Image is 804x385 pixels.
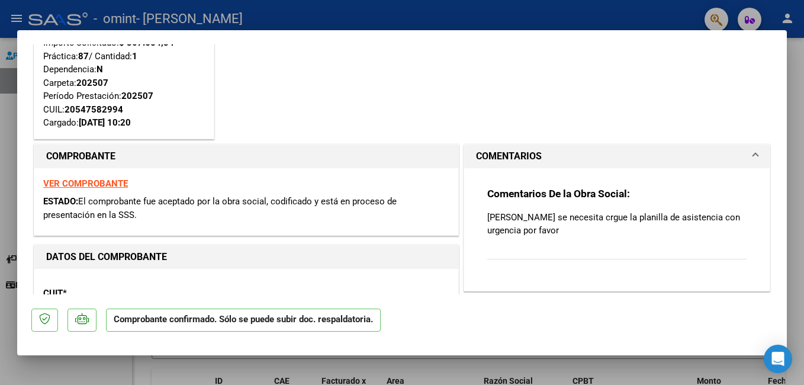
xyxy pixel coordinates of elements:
[487,188,630,200] strong: Comentarios De la Obra Social:
[43,196,78,207] span: ESTADO:
[464,145,770,168] mat-expansion-panel-header: COMENTARIOS
[476,149,542,163] h1: COMENTARIOS
[97,64,103,75] strong: N
[46,251,167,262] strong: DATOS DEL COMPROBANTE
[43,9,205,130] div: Tipo de Archivo: Importe Solicitado: Práctica: / Cantidad: Dependencia: Carpeta: Período Prestaci...
[43,287,165,300] p: CUIT
[46,150,115,162] strong: COMPROBANTE
[78,51,89,62] strong: 87
[121,91,153,101] strong: 202507
[764,345,792,373] div: Open Intercom Messenger
[65,103,123,117] div: 20547582994
[79,117,131,128] strong: [DATE] 10:20
[132,51,137,62] strong: 1
[43,178,128,189] a: VER COMPROBANTE
[487,211,747,237] p: [PERSON_NAME] se necesita crgue la planilla de asistencia con urgencia por favor
[464,168,770,291] div: COMENTARIOS
[43,196,397,220] span: El comprobante fue aceptado por la obra social, codificado y está en proceso de presentación en l...
[76,78,108,88] strong: 202507
[106,309,381,332] p: Comprobante confirmado. Sólo se puede subir doc. respaldatoria.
